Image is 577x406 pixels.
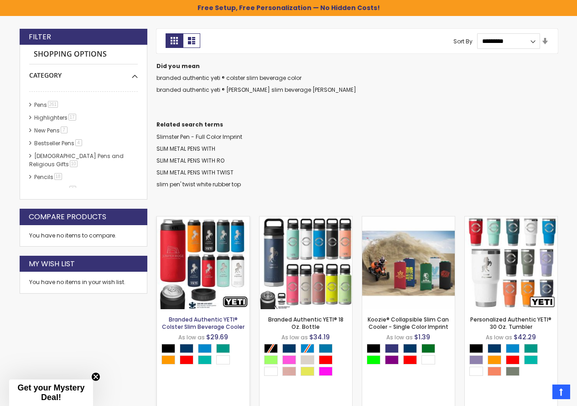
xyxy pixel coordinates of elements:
[367,344,455,367] div: Select A Color
[514,332,536,342] span: $42.29
[260,216,352,309] img: Branded Authentic YETI® 18 Oz. Bottle
[156,145,215,153] a: SLIM METAL PENS WITH
[309,332,330,342] span: $34.19
[156,169,234,176] a: SLIM METAL PENS WITH TWIST
[161,344,175,353] div: Black
[161,355,175,364] div: Orange
[403,344,417,353] div: Navy Blue
[180,344,193,353] div: Navy Blue
[264,367,278,376] div: White
[421,355,435,364] div: White
[469,344,483,353] div: Black
[470,316,551,331] a: Personalized Authentic YETI® 30 Oz. Tumbler
[156,63,558,70] dt: Did you mean
[17,383,84,402] span: Get your Mystery Deal!
[488,367,501,376] div: High Desert Clay
[156,180,241,188] a: slim pen' twist white rubber top
[69,186,76,193] span: 6
[362,216,455,224] a: Koozie® Collapsible Slim Can Cooler - Single Color Imprint
[216,344,230,353] div: Seafoam Green
[414,332,430,342] span: $1.39
[301,367,314,376] div: Neon Lime
[282,367,296,376] div: Peach
[403,355,417,364] div: Red
[32,114,79,121] a: Highlighters17
[32,186,79,194] a: hp-featured6
[319,355,333,364] div: Red
[301,355,314,364] div: Sand
[156,157,224,164] a: SLIM METAL PENS WITH RO
[156,121,558,128] dt: Related search terms
[70,160,78,167] span: 10
[319,344,333,353] div: Aqua
[385,355,399,364] div: Purple
[178,333,205,341] span: As low as
[206,332,228,342] span: $29.69
[68,114,76,121] span: 17
[156,133,242,141] a: Slimster Pen - Full Color Imprint
[524,344,538,353] div: Seafoam Green
[469,367,483,376] div: White
[29,279,138,286] div: You have no items in your wish list.
[319,367,333,376] div: Neon Pink
[216,355,230,364] div: White
[465,216,557,224] a: Personalized Authentic YETI® 30 Oz. Tumbler
[32,127,71,134] a: New Pens7
[32,139,85,147] a: Bestseller Pens4
[157,216,250,224] a: Branded Authentic YETI® Colster Slim Beverage Cooler
[161,344,250,367] div: Select A Color
[486,333,512,341] span: As low as
[32,173,65,181] a: Pencils18
[362,216,455,309] img: Koozie® Collapsible Slim Can Cooler - Single Color Imprint
[506,367,520,376] div: Camp Green
[54,173,62,180] span: 18
[524,355,538,364] div: Teal
[180,355,193,364] div: Red
[282,344,296,353] div: Navy Blue
[91,372,100,381] button: Close teaser
[29,259,75,269] strong: My Wish List
[198,355,212,364] div: Teal
[29,32,51,42] strong: Filter
[75,139,82,146] span: 4
[156,74,301,82] a: branded authentic yeti ® colster slim beverage color
[61,127,68,133] span: 7
[268,316,343,331] a: Branded Authentic YETI® 18 Oz. Bottle
[29,64,138,80] div: Category
[368,316,449,331] a: Koozie® Collapsible Slim Can Cooler - Single Color Imprint
[506,344,520,353] div: Big Wave Blue
[386,333,413,341] span: As low as
[264,344,352,378] div: Select A Color
[48,101,58,108] span: 261
[260,216,352,224] a: Branded Authentic YETI® 18 Oz. Bottle
[488,355,501,364] div: Orange
[29,212,106,222] strong: Compare Products
[29,152,124,168] a: [DEMOGRAPHIC_DATA] Pens and Religious Gifts10
[421,344,435,353] div: Green
[9,380,93,406] div: Get your Mystery Deal!Close teaser
[469,355,483,364] div: Lilac
[166,33,183,48] strong: Grid
[281,333,308,341] span: As low as
[385,344,399,353] div: Royal Blue
[282,355,296,364] div: Pink
[156,86,356,94] a: branded authentic yeti ® [PERSON_NAME] slim beverage [PERSON_NAME]
[32,101,62,109] a: Pens261
[157,216,250,309] img: Branded Authentic YETI® Colster Slim Beverage Cooler
[367,355,380,364] div: Lime Green
[488,344,501,353] div: Navy Blue
[29,45,138,64] strong: Shopping Options
[367,344,380,353] div: Black
[162,316,244,331] a: Branded Authentic YETI® Colster Slim Beverage Cooler
[198,344,212,353] div: Big Wave Blue
[506,355,520,364] div: Red
[264,355,278,364] div: Green Light
[20,225,147,247] div: You have no items to compare.
[469,344,557,378] div: Select A Color
[465,216,557,309] img: Personalized Authentic YETI® 30 Oz. Tumbler
[453,37,473,45] label: Sort By
[552,385,570,399] a: Top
